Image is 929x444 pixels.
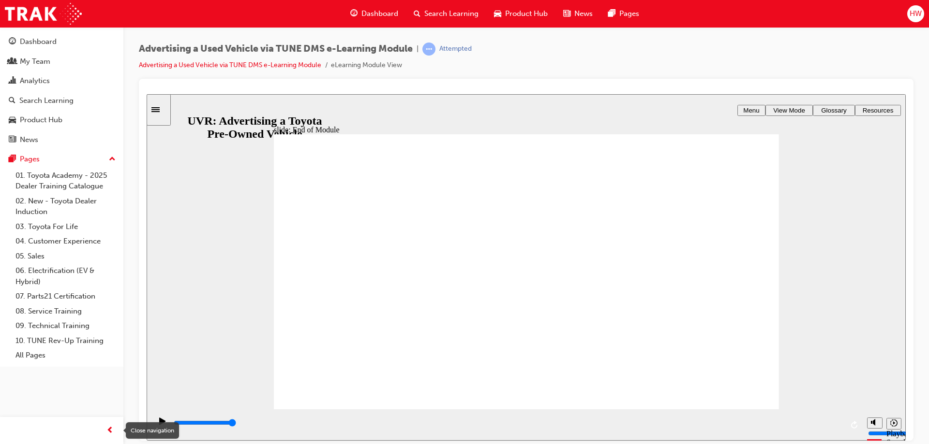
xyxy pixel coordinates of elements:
[5,3,82,25] img: Trak
[600,4,647,24] a: pages-iconPages
[4,131,120,149] a: News
[9,116,16,125] span: car-icon
[555,4,600,24] a: news-iconNews
[494,8,501,20] span: car-icon
[597,13,613,20] span: Menu
[12,333,120,348] a: 10. TUNE Rev-Up Training
[406,4,486,24] a: search-iconSearch Learning
[740,324,755,335] button: playback speed
[350,8,358,20] span: guage-icon
[12,234,120,249] a: 04. Customer Experience
[619,11,666,22] button: View Mode
[9,38,16,46] span: guage-icon
[716,13,747,20] span: Resources
[619,8,639,19] span: Pages
[4,111,120,129] a: Product Hub
[12,168,120,194] a: 01. Toyota Academy - 2025 Dealer Training Catalogue
[27,325,90,332] input: slide progress
[139,61,321,69] a: Advertising a Used Vehicle via TUNE DMS e-Learning Module
[12,318,120,333] a: 09. Technical Training
[708,11,754,22] button: Resources
[422,43,435,56] span: learningRecordVerb_ATTEMPT-icon
[4,92,120,110] a: Search Learning
[414,8,420,20] span: search-icon
[627,13,659,20] span: View Mode
[109,153,116,166] span: up-icon
[424,8,479,19] span: Search Learning
[9,77,16,86] span: chart-icon
[4,150,120,168] button: Pages
[12,348,120,363] a: All Pages
[12,249,120,264] a: 05. Sales
[361,8,398,19] span: Dashboard
[740,335,754,353] div: Playback Speed
[20,36,57,47] div: Dashboard
[5,315,716,346] div: playback controls
[608,8,615,20] span: pages-icon
[12,194,120,219] a: 02. New - Toyota Dealer Induction
[4,72,120,90] a: Analytics
[666,11,708,22] button: Glossary
[563,8,570,20] span: news-icon
[9,136,16,144] span: news-icon
[674,13,700,20] span: Glossary
[4,53,120,71] a: My Team
[12,263,120,289] a: 06. Electrification (EV & Hybrid)
[12,289,120,304] a: 07. Parts21 Certification
[907,5,924,22] button: HW
[126,422,179,439] div: Close navigation
[12,304,120,319] a: 08. Service Training
[139,43,413,55] span: Advertising a Used Vehicle via TUNE DMS e-Learning Module
[20,134,38,145] div: News
[19,95,74,106] div: Search Learning
[720,323,736,334] button: volume
[417,43,419,55] span: |
[701,324,716,338] button: replay
[5,323,21,339] button: play/pause
[574,8,593,19] span: News
[12,219,120,234] a: 03. Toyota For Life
[106,425,114,437] span: prev-icon
[331,60,402,71] li: eLearning Module View
[4,33,120,51] a: Dashboard
[591,11,619,22] button: Menu
[9,97,15,105] span: search-icon
[505,8,548,19] span: Product Hub
[910,8,922,19] span: HW
[20,75,50,86] div: Analytics
[20,154,40,165] div: Pages
[486,4,555,24] a: car-iconProduct Hub
[721,335,784,343] input: volume
[716,315,754,346] div: misc controls
[439,44,472,54] div: Attempted
[20,56,50,67] div: My Team
[9,57,16,66] span: people-icon
[343,4,406,24] a: guage-iconDashboard
[4,31,120,150] button: DashboardMy TeamAnalyticsSearch LearningProduct HubNews
[20,115,62,126] div: Product Hub
[9,155,16,164] span: pages-icon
